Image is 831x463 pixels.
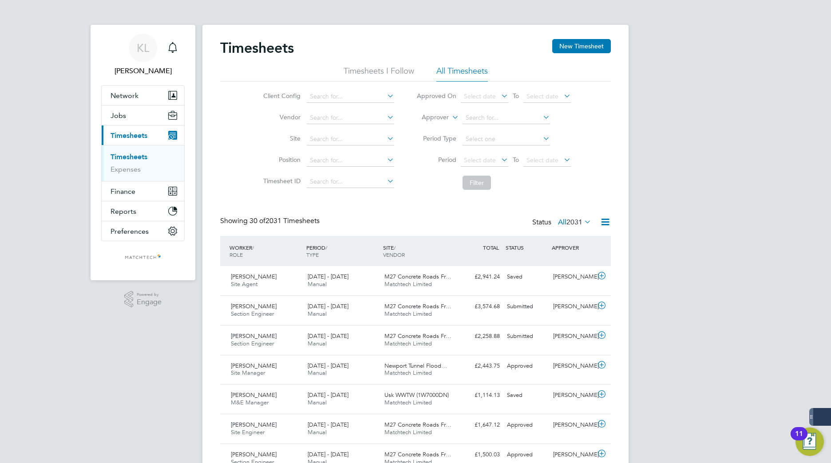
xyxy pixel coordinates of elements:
button: New Timesheet [552,39,611,53]
div: Submitted [503,299,550,314]
span: [DATE] - [DATE] [308,273,348,280]
input: Search for... [307,133,394,145]
a: Timesheets [111,153,147,161]
label: Approver [409,113,449,122]
span: Matchtech Limited [384,310,432,318]
div: Saved [503,388,550,403]
span: VENDOR [383,251,405,258]
span: Manual [308,369,327,377]
div: SITE [381,239,458,263]
label: Position [261,156,301,164]
div: [PERSON_NAME] [550,359,596,373]
span: Matchtech Limited [384,399,432,406]
button: Timesheets [102,126,184,145]
div: Approved [503,447,550,462]
div: Timesheets [102,145,184,181]
span: M27 Concrete Roads Fr… [384,273,451,280]
div: APPROVER [550,239,596,255]
label: Approved On [416,92,456,100]
span: Select date [526,156,558,164]
span: Site Manager [231,369,265,377]
a: Powered byEngage [124,291,162,308]
label: Timesheet ID [261,177,301,185]
span: M27 Concrete Roads Fr… [384,421,451,428]
span: / [394,244,396,251]
input: Search for... [307,112,394,124]
span: TOTAL [483,244,499,251]
span: Matchtech Limited [384,280,432,288]
span: Site Engineer [231,428,265,436]
div: £2,258.88 [457,329,503,344]
button: Preferences [102,221,184,241]
button: Reports [102,201,184,221]
span: Engage [137,298,162,306]
div: £2,443.75 [457,359,503,373]
div: PERIOD [304,239,381,263]
span: Network [111,91,138,100]
span: [PERSON_NAME] [231,302,277,310]
div: £1,500.03 [457,447,503,462]
span: M27 Concrete Roads Fr… [384,332,451,340]
span: Jobs [111,111,126,120]
span: Manual [308,340,327,347]
div: Approved [503,359,550,373]
span: [DATE] - [DATE] [308,391,348,399]
span: Preferences [111,227,149,235]
li: All Timesheets [436,66,488,82]
div: £3,574.68 [457,299,503,314]
span: Site Agent [231,280,257,288]
input: Search for... [307,154,394,167]
input: Select one [463,133,550,145]
div: WORKER [227,239,304,263]
label: Period Type [416,134,456,142]
div: Submitted [503,329,550,344]
span: Section Engineer [231,340,274,347]
span: Newport Tunnel Flood… [384,362,447,369]
div: Status [532,216,593,229]
button: Network [102,86,184,105]
span: Select date [464,92,496,100]
span: / [325,244,327,251]
nav: Main navigation [91,25,195,280]
div: Saved [503,270,550,284]
div: £2,941.24 [457,270,503,284]
div: £1,114.13 [457,388,503,403]
a: Go to home page [101,250,185,264]
span: [DATE] - [DATE] [308,362,348,369]
span: To [510,154,522,165]
span: [DATE] - [DATE] [308,421,348,428]
div: £1,647.12 [457,418,503,432]
input: Search for... [307,176,394,188]
span: M27 Concrete Roads Fr… [384,451,451,458]
span: To [510,90,522,102]
span: [PERSON_NAME] [231,362,277,369]
span: Matchtech Limited [384,369,432,377]
button: Filter [463,176,491,190]
h2: Timesheets [220,39,294,57]
img: matchtech-logo-retina.png [125,250,162,264]
span: Manual [308,399,327,406]
label: Vendor [261,113,301,121]
span: Matchtech Limited [384,340,432,347]
div: [PERSON_NAME] [550,299,596,314]
li: Timesheets I Follow [344,66,414,82]
span: / [252,244,254,251]
span: 2031 Timesheets [249,216,320,225]
input: Search for... [307,90,394,103]
span: TYPE [306,251,319,258]
div: [PERSON_NAME] [550,270,596,284]
label: Site [261,134,301,142]
div: 11 [795,434,803,445]
span: [PERSON_NAME] [231,332,277,340]
button: Jobs [102,106,184,125]
span: [PERSON_NAME] [231,451,277,458]
div: [PERSON_NAME] [550,447,596,462]
div: STATUS [503,239,550,255]
span: M&E Manager [231,399,269,406]
span: Karolina Linda [101,66,185,76]
span: Section Engineer [231,310,274,318]
label: Period [416,156,456,164]
span: [DATE] - [DATE] [308,451,348,458]
button: Finance [102,181,184,201]
div: Approved [503,418,550,432]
